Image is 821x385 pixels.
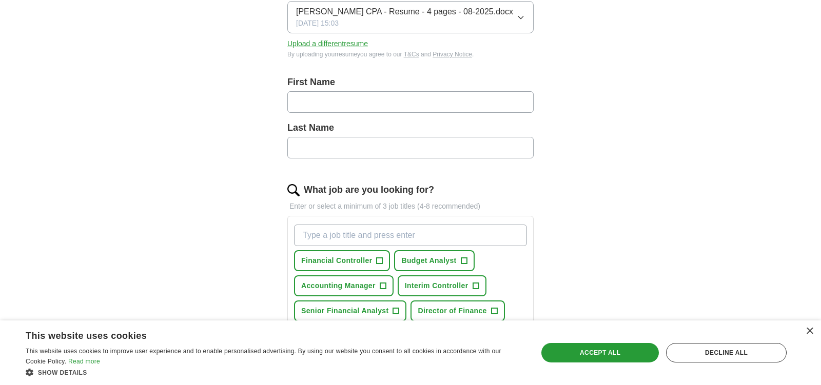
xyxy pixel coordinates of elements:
[404,51,419,58] a: T&Cs
[26,348,501,365] span: This website uses cookies to improve user experience and to enable personalised advertising. By u...
[541,343,659,362] div: Accept all
[294,300,406,321] button: Senior Financial Analyst
[38,369,87,376] span: Show details
[294,275,394,296] button: Accounting Manager
[287,121,534,135] label: Last Name
[301,255,372,266] span: Financial Controller
[301,280,376,291] span: Accounting Manager
[806,328,813,335] div: Close
[26,327,497,342] div: This website uses cookies
[287,75,534,89] label: First Name
[287,184,300,196] img: search.png
[401,255,456,266] span: Budget Analyst
[294,225,527,246] input: Type a job title and press enter
[287,201,534,212] p: Enter or select a minimum of 3 job titles (4-8 recommended)
[287,38,368,49] button: Upload a differentresume
[405,280,468,291] span: Interim Controller
[296,6,513,18] span: [PERSON_NAME] CPA - Resume - 4 pages - 08-2025.docx
[68,358,100,365] a: Read more, opens a new window
[418,306,486,316] span: Director of Finance
[411,300,504,321] button: Director of Finance
[666,343,787,362] div: Decline all
[394,250,474,271] button: Budget Analyst
[304,183,434,197] label: What job are you looking for?
[287,50,534,59] div: By uploading your resume you agree to our and .
[301,306,388,316] span: Senior Financial Analyst
[294,250,390,271] button: Financial Controller
[433,51,472,58] a: Privacy Notice
[26,367,523,377] div: Show details
[398,275,486,296] button: Interim Controller
[296,18,339,29] span: [DATE] 15:03
[287,1,534,33] button: [PERSON_NAME] CPA - Resume - 4 pages - 08-2025.docx[DATE] 15:03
